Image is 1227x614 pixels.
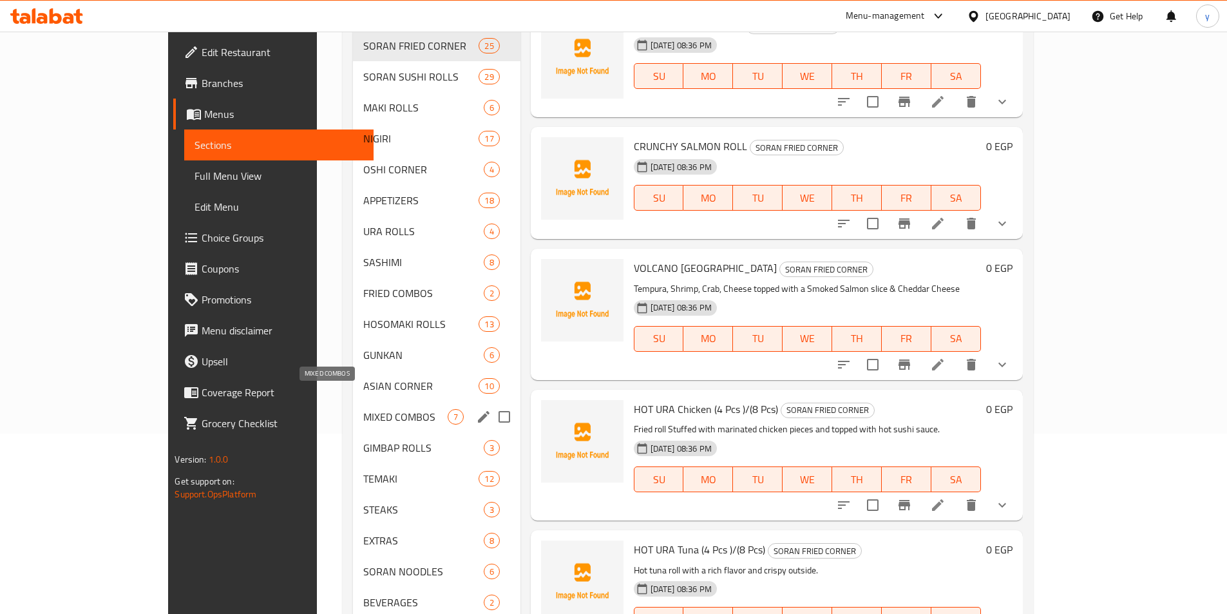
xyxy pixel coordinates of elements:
[363,100,484,115] span: MAKI ROLLS
[484,595,500,610] div: items
[889,86,920,117] button: Branch-specific-item
[837,67,877,86] span: TH
[859,210,886,237] span: Select to update
[832,63,882,89] button: TH
[353,154,520,185] div: OSHI CORNER4
[634,63,684,89] button: SU
[479,133,499,145] span: 17
[887,470,926,489] span: FR
[689,329,728,348] span: MO
[733,326,783,352] button: TU
[474,407,493,427] button: edit
[484,347,500,363] div: items
[484,533,500,548] div: items
[363,378,479,394] span: ASIAN CORNER
[783,63,832,89] button: WE
[645,302,717,314] span: [DATE] 08:36 PM
[645,583,717,595] span: [DATE] 08:36 PM
[202,385,363,400] span: Coverage Report
[484,597,499,609] span: 2
[363,347,484,363] div: GUNKAN
[994,94,1010,110] svg: Show Choices
[484,102,499,114] span: 6
[479,38,499,53] div: items
[484,164,499,176] span: 4
[683,63,733,89] button: MO
[788,470,827,489] span: WE
[363,471,479,486] span: TEMAKI
[363,254,484,270] span: SASHIMI
[363,533,484,548] span: EXTRAS
[363,595,484,610] span: BEVERAGES
[683,326,733,352] button: MO
[363,440,484,456] span: GIMBAP ROLLS
[634,137,747,156] span: CRUNCHY SALMON ROLL
[363,69,479,84] span: SORAN SUSHI ROLLS
[634,185,684,211] button: SU
[937,67,976,86] span: SA
[484,566,499,578] span: 6
[202,261,363,276] span: Coupons
[353,92,520,123] div: MAKI ROLLS6
[353,340,520,370] div: GUNKAN6
[479,471,499,486] div: items
[353,432,520,463] div: GIMBAP ROLLS3
[479,131,499,146] div: items
[634,540,765,559] span: HOT URA Tuna (4 Pcs )/(8 Pcs)
[738,470,777,489] span: TU
[683,185,733,211] button: MO
[768,543,862,559] div: SORAN FRIED CORNER
[781,403,875,418] div: SORAN FRIED CORNER
[202,44,363,60] span: Edit Restaurant
[887,329,926,348] span: FR
[645,161,717,173] span: [DATE] 08:36 PM
[986,16,1013,34] h6: 0 EGP
[987,208,1018,239] button: show more
[859,492,886,519] span: Select to update
[484,162,500,177] div: items
[173,346,373,377] a: Upsell
[184,160,373,191] a: Full Menu View
[195,199,363,215] span: Edit Menu
[783,326,832,352] button: WE
[353,401,520,432] div: MIXED COMBOS7edit
[889,490,920,521] button: Branch-specific-item
[541,137,623,220] img: CRUNCHY SALMON ROLL
[882,63,931,89] button: FR
[479,71,499,83] span: 29
[788,189,827,207] span: WE
[363,316,479,332] span: HOSOMAKI ROLLS
[202,323,363,338] span: Menu disclaimer
[204,106,363,122] span: Menus
[173,222,373,253] a: Choice Groups
[882,185,931,211] button: FR
[363,409,448,425] span: MIXED COMBOS
[828,208,859,239] button: sort-choices
[173,315,373,346] a: Menu disclaimer
[363,131,479,146] span: NIGIRI
[484,349,499,361] span: 6
[634,562,981,579] p: Hot tuna roll with a rich flavor and crispy outside.
[987,490,1018,521] button: show more
[363,193,479,208] span: APPETIZERS
[484,502,500,517] div: items
[994,497,1010,513] svg: Show Choices
[985,9,1070,23] div: [GEOGRAPHIC_DATA]
[733,63,783,89] button: TU
[202,416,363,431] span: Grocery Checklist
[484,225,499,238] span: 4
[828,490,859,521] button: sort-choices
[353,370,520,401] div: ASIAN CORNER10
[931,185,981,211] button: SA
[640,329,679,348] span: SU
[353,463,520,494] div: TEMAKI12
[781,403,874,417] span: SORAN FRIED CORNER
[634,326,684,352] button: SU
[931,466,981,492] button: SA
[484,440,500,456] div: items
